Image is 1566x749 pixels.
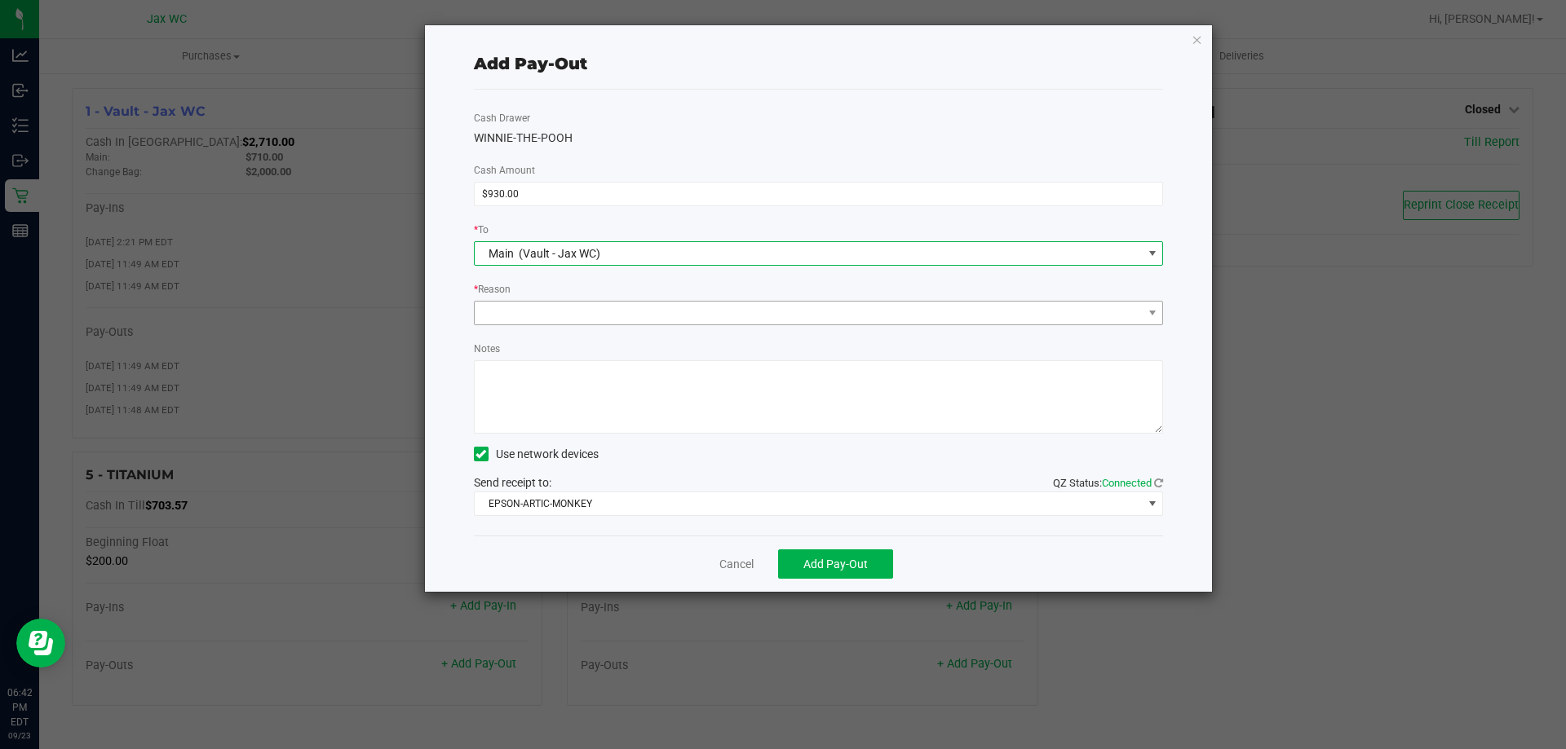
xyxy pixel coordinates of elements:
label: Cash Drawer [474,111,530,126]
span: QZ Status: [1053,477,1163,489]
div: Add Pay-Out [474,51,587,76]
label: Use network devices [474,446,599,463]
div: WINNIE-THE-POOH [474,130,1164,147]
span: Connected [1102,477,1152,489]
a: Cancel [719,556,754,573]
label: Reason [474,282,511,297]
span: Send receipt to: [474,476,551,489]
iframe: Resource center [16,619,65,667]
label: Notes [474,341,500,356]
span: Add Pay-Out [803,557,868,571]
span: Main [489,247,514,260]
button: Add Pay-Out [778,549,893,579]
span: EPSON-ARTIC-MONKEY [475,492,1143,515]
label: To [474,222,489,237]
span: Cash Amount [474,165,535,176]
span: (Vault - Jax WC) [519,247,600,260]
